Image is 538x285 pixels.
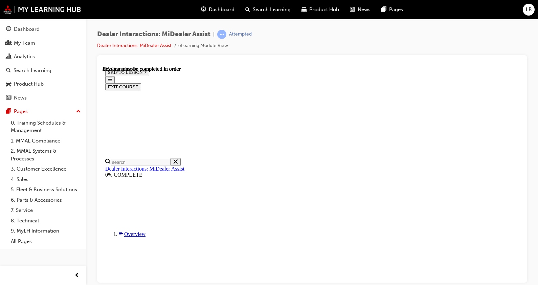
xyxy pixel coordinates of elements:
[3,100,82,106] a: Dealer Interactions: MiDealer Assist
[8,184,84,195] a: 5. Fleet & Business Solutions
[240,3,296,17] a: search-iconSearch Learning
[296,3,344,17] a: car-iconProduct Hub
[14,94,27,102] div: News
[6,26,11,32] span: guage-icon
[6,109,11,115] span: pages-icon
[3,3,47,10] button: SKIP TO LESSON
[8,164,84,174] a: 3. Customer Excellence
[381,5,386,14] span: pages-icon
[245,5,250,14] span: search-icon
[3,78,84,90] a: Product Hub
[8,216,84,226] a: 8. Technical
[14,80,44,88] div: Product Hub
[8,226,84,236] a: 9. MyLH Information
[8,236,84,247] a: All Pages
[3,17,39,24] button: EXIT COURSE
[3,105,84,118] button: Pages
[8,205,84,216] a: 7. Service
[3,64,84,77] a: Search Learning
[3,23,84,36] a: Dashboard
[209,6,234,14] span: Dashboard
[3,106,417,112] div: 0% COMPLETE
[196,3,240,17] a: guage-iconDashboard
[3,10,12,17] button: Close navigation menu
[97,43,172,48] a: Dealer Interactions: MiDealer Assist
[3,37,84,49] a: My Team
[3,5,81,14] img: mmal
[8,174,84,185] a: 4. Sales
[6,81,11,87] span: car-icon
[8,136,84,146] a: 1. MMAL Compliance
[358,6,371,14] span: News
[8,146,84,164] a: 2. MMAL Systems & Processes
[6,95,11,101] span: news-icon
[253,6,291,14] span: Search Learning
[301,5,307,14] span: car-icon
[14,53,35,61] div: Analytics
[6,68,11,74] span: search-icon
[3,50,84,63] a: Analytics
[523,4,535,16] button: LB
[6,54,11,60] span: chart-icon
[3,92,84,104] a: News
[217,30,226,39] span: learningRecordVerb_ATTEMPT-icon
[14,67,51,74] div: Search Learning
[213,30,215,38] span: |
[68,92,78,100] button: Close search menu
[6,40,11,46] span: people-icon
[344,3,376,17] a: news-iconNews
[3,22,84,105] button: DashboardMy TeamAnalyticsSearch LearningProduct HubNews
[376,3,408,17] a: pages-iconPages
[229,31,252,38] div: Attempted
[74,271,80,280] span: prev-icon
[8,195,84,205] a: 6. Parts & Accessories
[389,6,403,14] span: Pages
[14,39,35,47] div: My Team
[201,5,206,14] span: guage-icon
[309,6,339,14] span: Product Hub
[350,5,355,14] span: news-icon
[526,6,532,14] span: LB
[97,30,210,38] span: Dealer Interactions: MiDealer Assist
[178,42,228,50] li: eLearning Module View
[8,118,84,136] a: 0. Training Schedules & Management
[5,4,44,9] span: SKIP TO LESSON
[76,107,81,116] span: up-icon
[14,25,40,33] div: Dashboard
[8,93,68,100] input: Search
[14,108,28,115] div: Pages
